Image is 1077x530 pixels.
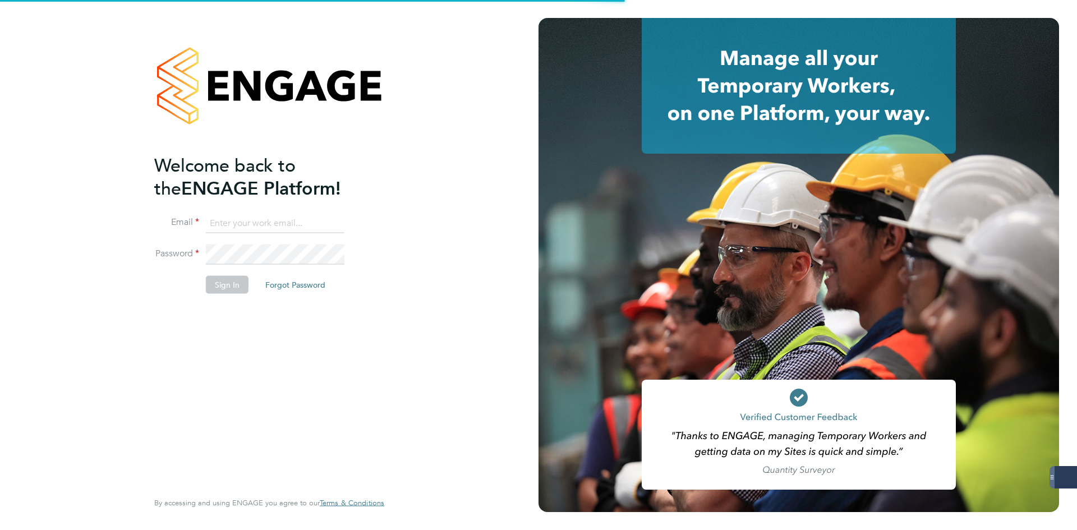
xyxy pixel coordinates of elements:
[154,154,373,200] h2: ENGAGE Platform!
[206,276,248,294] button: Sign In
[154,248,199,260] label: Password
[256,276,334,294] button: Forgot Password
[320,498,384,508] span: Terms & Conditions
[154,154,296,199] span: Welcome back to the
[320,499,384,508] a: Terms & Conditions
[206,213,344,233] input: Enter your work email...
[154,216,199,228] label: Email
[154,498,384,508] span: By accessing and using ENGAGE you agree to our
